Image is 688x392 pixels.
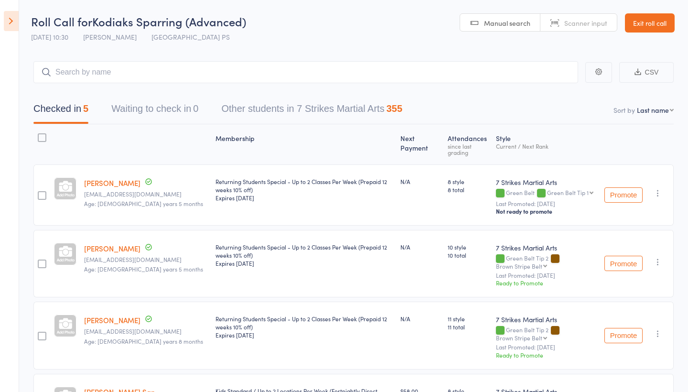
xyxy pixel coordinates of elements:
[400,243,440,251] div: N/A
[215,259,393,267] div: Expires [DATE]
[33,98,88,124] button: Checked in5
[547,189,589,196] div: Green Belt Tip 1
[444,129,492,160] div: Atten­dances
[84,337,203,345] span: Age: [DEMOGRAPHIC_DATA] years 8 months
[215,331,393,339] div: Expires [DATE]
[448,315,488,323] span: 11 style
[637,105,669,115] div: Last name
[496,143,597,149] div: Current / Next Rank
[397,129,444,160] div: Next Payment
[84,315,140,325] a: [PERSON_NAME]
[496,344,597,350] small: Last Promoted: [DATE]
[84,191,208,197] small: ahcruickshank@gmail.com
[496,207,597,215] div: Not ready to promote
[448,177,488,185] span: 8 style
[33,61,578,83] input: Search by name
[496,315,597,324] div: 7 Strikes Martial Arts
[448,185,488,194] span: 8 total
[215,177,393,202] div: Returning Students Special - Up to 2 Classes Per Week (Prepaid 12 weeks 10% off)
[448,323,488,331] span: 11 total
[111,98,198,124] button: Waiting to check in0
[193,103,198,114] div: 0
[496,279,597,287] div: Ready to Promote
[84,243,140,253] a: [PERSON_NAME]
[92,13,246,29] span: Kodiaks Sparring (Advanced)
[484,18,530,28] span: Manual search
[221,98,402,124] button: Other students in 7 Strikes Martial Arts355
[604,328,643,343] button: Promote
[387,103,402,114] div: 355
[151,32,230,42] span: [GEOGRAPHIC_DATA] PS
[496,327,597,341] div: Green Belt Tip 2
[84,199,203,207] span: Age: [DEMOGRAPHIC_DATA] years 5 months
[496,335,542,341] div: Brown Stripe Belt
[625,13,675,33] a: Exit roll call
[604,187,643,203] button: Promote
[83,32,137,42] span: [PERSON_NAME]
[496,177,597,187] div: 7 Strikes Martial Arts
[84,178,140,188] a: [PERSON_NAME]
[400,177,440,185] div: N/A
[496,351,597,359] div: Ready to Promote
[619,62,674,83] button: CSV
[448,143,488,155] div: since last grading
[492,129,601,160] div: Style
[84,328,208,335] small: felicia_yc@yahoo.com
[496,272,597,279] small: Last Promoted: [DATE]
[215,243,393,267] div: Returning Students Special - Up to 2 Classes Per Week (Prepaid 12 weeks 10% off)
[215,315,393,339] div: Returning Students Special - Up to 2 Classes Per Week (Prepaid 12 weeks 10% off)
[496,255,597,269] div: Green Belt Tip 2
[613,105,635,115] label: Sort by
[84,265,203,273] span: Age: [DEMOGRAPHIC_DATA] years 5 months
[215,194,393,202] div: Expires [DATE]
[212,129,397,160] div: Membership
[83,103,88,114] div: 5
[604,256,643,271] button: Promote
[448,243,488,251] span: 10 style
[496,243,597,252] div: 7 Strikes Martial Arts
[84,256,208,263] small: miel.gavranovic@gmail.com
[496,263,542,269] div: Brown Stripe Belt
[31,32,68,42] span: [DATE] 10:30
[448,251,488,259] span: 10 total
[496,189,597,197] div: Green Belt
[496,200,597,207] small: Last Promoted: [DATE]
[400,315,440,323] div: N/A
[31,13,92,29] span: Roll Call for
[564,18,607,28] span: Scanner input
